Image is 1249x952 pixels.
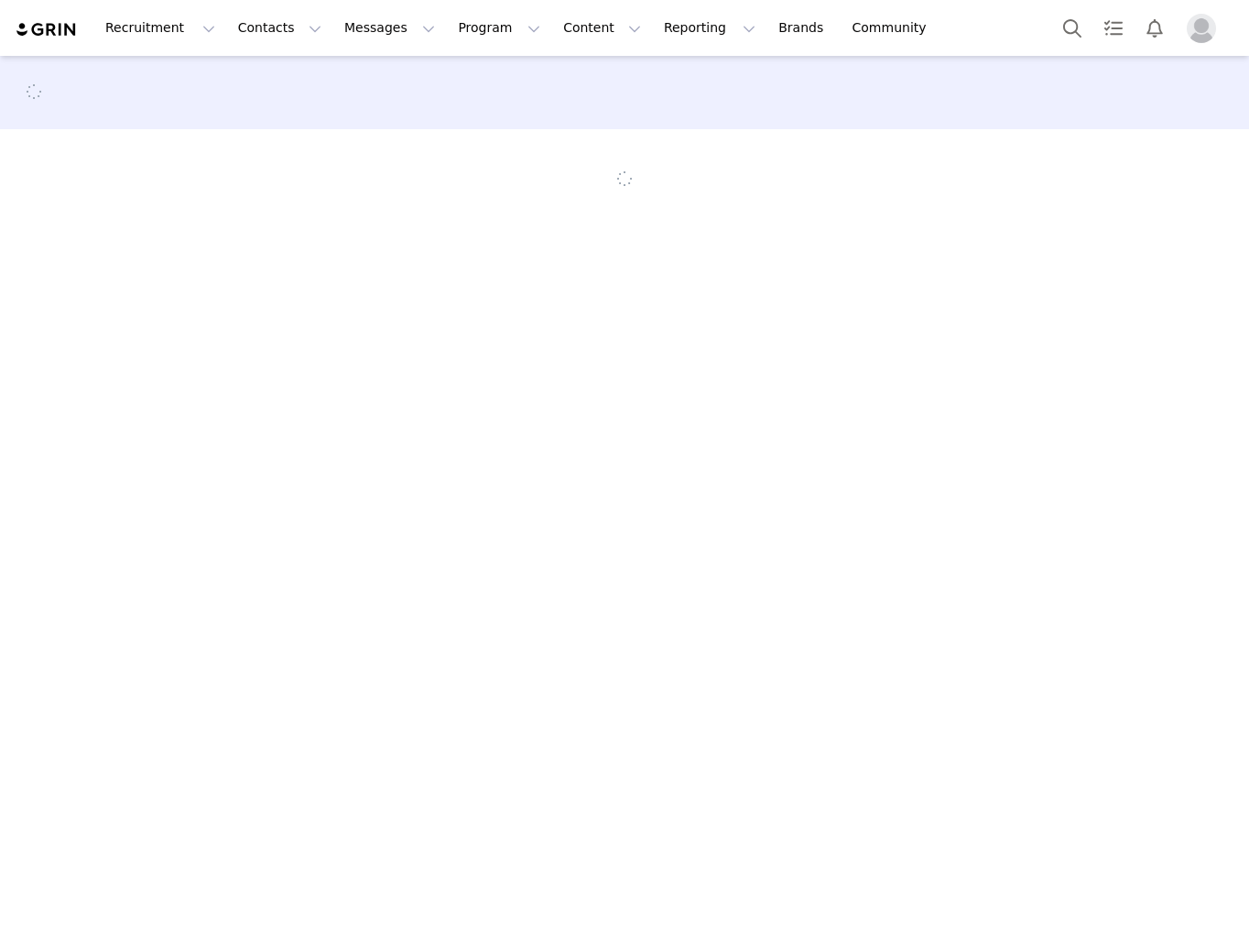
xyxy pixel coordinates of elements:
[94,7,226,49] button: Recruitment
[1052,7,1092,49] button: Search
[767,7,840,49] a: Brands
[1176,14,1234,43] button: Profile
[1093,7,1134,49] a: Tasks
[1187,14,1216,43] img: placeholder-profile.jpg
[227,7,332,49] button: Contacts
[842,7,946,49] a: Community
[447,7,551,49] button: Program
[653,7,766,49] button: Reporting
[1135,7,1175,49] button: Notifications
[333,7,446,49] button: Messages
[15,21,79,38] img: grin logo
[552,7,652,49] button: Content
